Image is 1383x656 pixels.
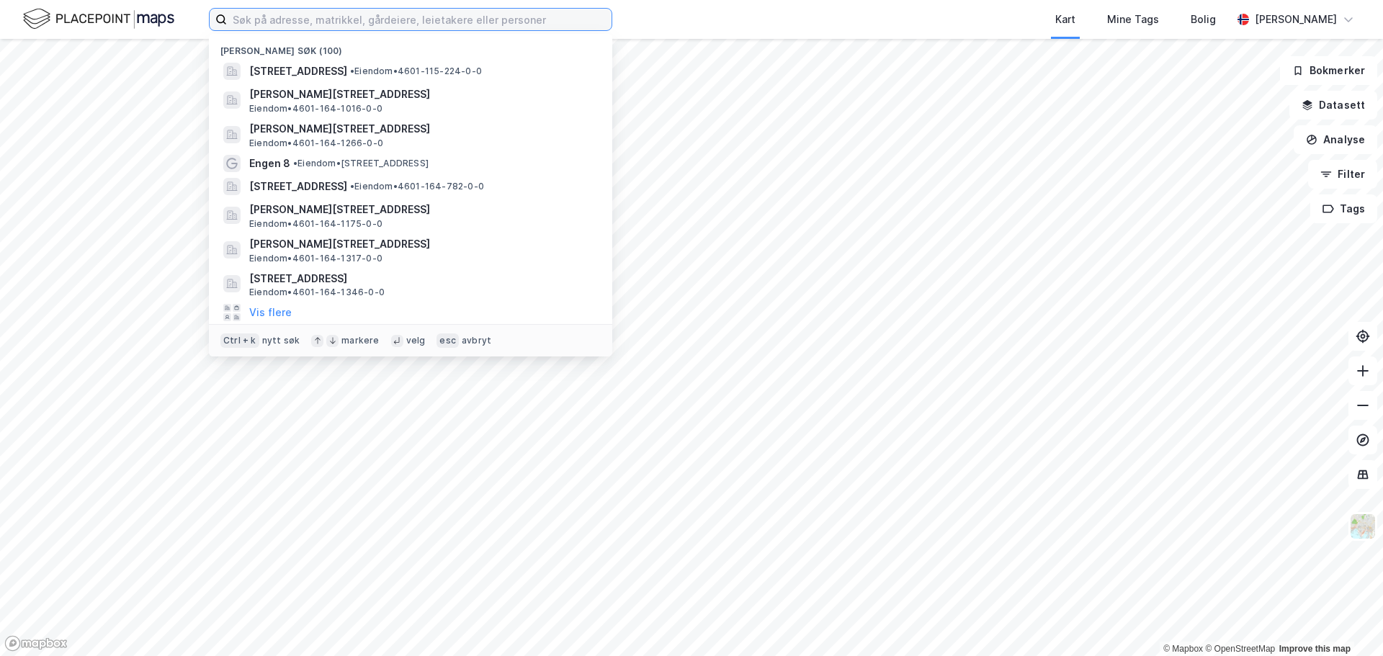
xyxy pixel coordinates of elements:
[1308,160,1377,189] button: Filter
[249,270,595,287] span: [STREET_ADDRESS]
[350,66,354,76] span: •
[220,333,259,348] div: Ctrl + k
[1107,11,1159,28] div: Mine Tags
[1280,56,1377,85] button: Bokmerker
[249,86,595,103] span: [PERSON_NAME][STREET_ADDRESS]
[1205,644,1275,654] a: OpenStreetMap
[249,178,347,195] span: [STREET_ADDRESS]
[249,218,382,230] span: Eiendom • 4601-164-1175-0-0
[1163,644,1203,654] a: Mapbox
[341,335,379,346] div: markere
[1349,513,1377,540] img: Z
[350,181,484,192] span: Eiendom • 4601-164-782-0-0
[1191,11,1216,28] div: Bolig
[227,9,612,30] input: Søk på adresse, matrikkel, gårdeiere, leietakere eller personer
[293,158,297,169] span: •
[406,335,426,346] div: velg
[1289,91,1377,120] button: Datasett
[249,138,383,149] span: Eiendom • 4601-164-1266-0-0
[249,235,595,253] span: [PERSON_NAME][STREET_ADDRESS]
[249,287,385,298] span: Eiendom • 4601-164-1346-0-0
[249,304,292,321] button: Vis flere
[1294,125,1377,154] button: Analyse
[1255,11,1337,28] div: [PERSON_NAME]
[249,201,595,218] span: [PERSON_NAME][STREET_ADDRESS]
[23,6,174,32] img: logo.f888ab2527a4732fd821a326f86c7f29.svg
[4,635,68,652] a: Mapbox homepage
[249,63,347,80] span: [STREET_ADDRESS]
[249,155,290,172] span: Engen 8
[1055,11,1075,28] div: Kart
[350,181,354,192] span: •
[249,120,595,138] span: [PERSON_NAME][STREET_ADDRESS]
[437,333,459,348] div: esc
[249,103,382,114] span: Eiendom • 4601-164-1016-0-0
[462,335,491,346] div: avbryt
[1311,587,1383,656] iframe: Chat Widget
[1279,644,1351,654] a: Improve this map
[1311,587,1383,656] div: Kontrollprogram for chat
[293,158,429,169] span: Eiendom • [STREET_ADDRESS]
[262,335,300,346] div: nytt søk
[1310,194,1377,223] button: Tags
[350,66,482,77] span: Eiendom • 4601-115-224-0-0
[249,253,382,264] span: Eiendom • 4601-164-1317-0-0
[209,34,612,60] div: [PERSON_NAME] søk (100)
